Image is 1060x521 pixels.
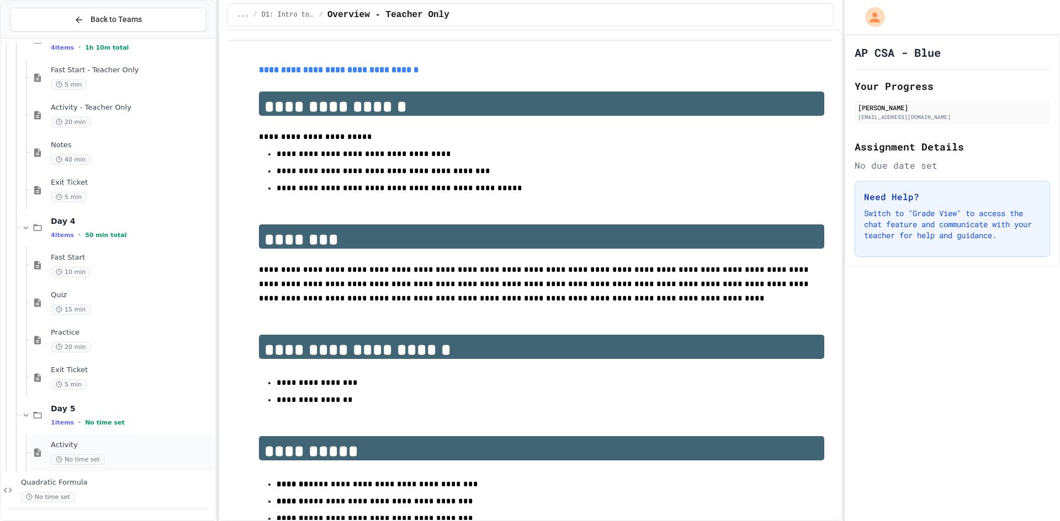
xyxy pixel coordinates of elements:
span: 20 min [51,117,91,127]
span: 4 items [51,232,74,239]
span: Day 4 [51,216,213,226]
span: Fast Start [51,253,213,262]
span: / [319,10,323,19]
h2: Assignment Details [855,139,1050,154]
span: Day 5 [51,404,213,413]
span: Quiz [51,291,213,300]
span: / [253,10,257,19]
span: ... [237,10,249,19]
span: • [78,43,81,52]
span: Overview - Teacher Only [327,8,449,22]
span: Exit Ticket [51,178,213,187]
span: 10 min [51,267,91,277]
span: Quadratic Formula [21,478,213,487]
span: 4 items [51,44,74,51]
span: 1 items [51,419,74,426]
span: 20 min [51,342,91,352]
span: 5 min [51,79,87,90]
span: 50 min total [85,232,126,239]
span: • [78,230,81,239]
span: Exit Ticket [51,366,213,375]
span: 5 min [51,379,87,390]
div: [PERSON_NAME] [858,103,1047,112]
span: D1: Intro to APCSA [262,10,315,19]
span: 1h 10m total [85,44,129,51]
span: Notes [51,141,213,150]
h1: AP CSA - Blue [855,45,941,60]
span: No time set [51,454,105,465]
span: 5 min [51,192,87,202]
div: [EMAIL_ADDRESS][DOMAIN_NAME] [858,113,1047,121]
span: Practice [51,328,213,337]
h3: Need Help? [864,190,1041,203]
span: 15 min [51,304,91,315]
span: Activity - Teacher Only [51,103,213,112]
span: Back to Teams [91,14,142,25]
span: 40 min [51,154,91,165]
span: No time set [21,492,75,502]
span: No time set [85,419,125,426]
span: • [78,418,81,427]
h2: Your Progress [855,78,1050,94]
span: Fast Start - Teacher Only [51,66,213,75]
button: Back to Teams [10,8,206,31]
span: Activity [51,441,213,450]
div: No due date set [855,159,1050,172]
p: Switch to "Grade View" to access the chat feature and communicate with your teacher for help and ... [864,208,1041,241]
div: My Account [854,4,888,30]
